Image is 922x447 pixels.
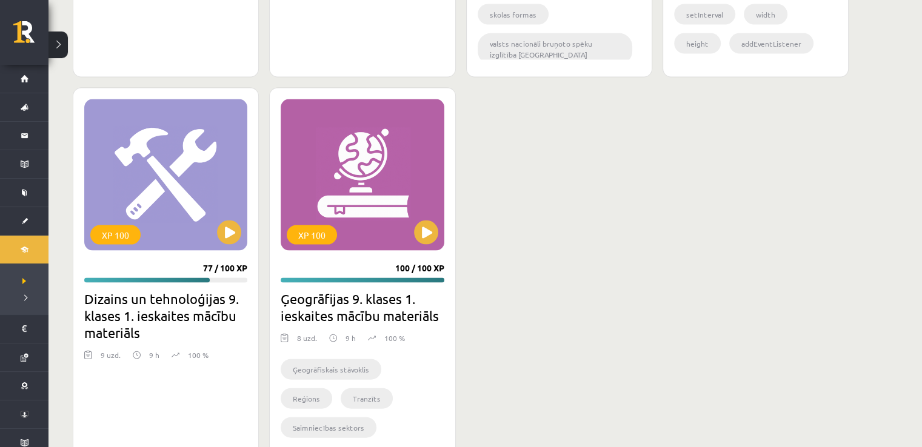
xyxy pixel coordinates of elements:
li: addEventListener [729,33,813,54]
p: 100 % [384,333,405,343]
div: XP 100 [287,225,337,245]
p: 100 % [188,349,209,360]
li: Saimniecības sektors [281,417,376,438]
p: 9 h [346,333,356,343]
div: XP 100 [90,225,141,245]
li: Ģeogrāfiskais stāvoklis [281,359,381,380]
h2: Dizains un tehnoloģijas 9. klases 1. ieskaites mācību materiāls [84,290,247,341]
h2: Ģeogrāfijas 9. klases 1. ieskaites mācību materiāls [281,290,444,324]
li: setInterval [674,4,735,25]
li: height [674,33,721,54]
li: Tranzīts [341,388,393,409]
li: skolas formas [478,4,549,25]
p: 9 h [149,349,159,360]
li: Reģions [281,388,332,409]
li: width [744,4,787,25]
li: valsts nacionāli bruņoto spēku izglītība [GEOGRAPHIC_DATA] [478,33,632,65]
div: 8 uzd. [297,333,317,351]
div: 9 uzd. [101,349,121,368]
a: Rīgas 1. Tālmācības vidusskola [13,21,48,51]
